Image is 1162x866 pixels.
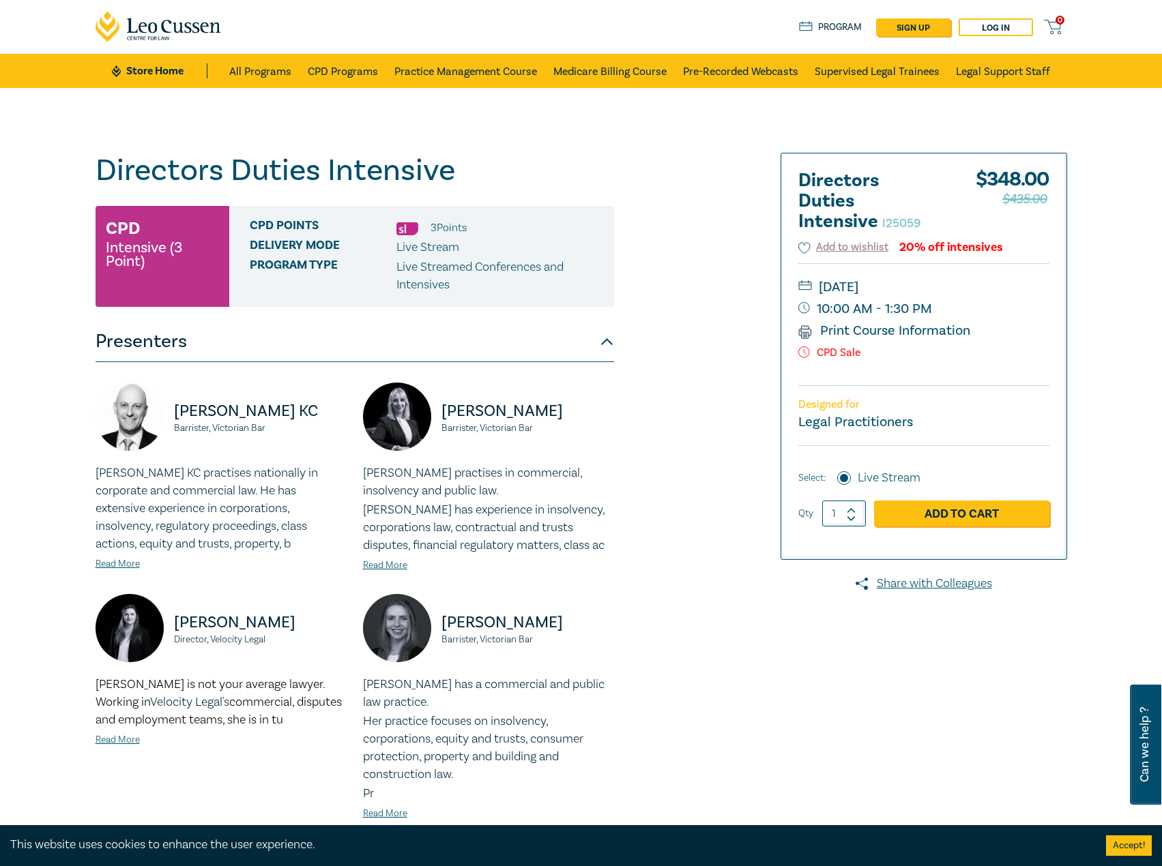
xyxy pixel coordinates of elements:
span: [PERSON_NAME] is not your average lawyer. Working in [96,676,325,710]
label: Qty [798,506,813,521]
img: Substantive Law [396,222,418,235]
li: 3 Point s [431,219,467,237]
p: Her practice focuses on insolvency, corporations, equity and trusts, consumer protection, propert... [363,713,614,783]
span: Program type [250,258,396,294]
a: Read More [363,559,407,571]
p: [PERSON_NAME] KC [174,400,347,422]
p: [PERSON_NAME] practises in commercial, insolvency and public law. [363,464,614,500]
p: Designed for [798,398,1049,411]
p: [PERSON_NAME] has a commercial and public law practice. [363,676,614,711]
a: Medicare Billing Course [553,54,667,88]
a: Read More [96,558,140,570]
a: Supervised Legal Trainees [815,54,940,88]
h1: Directors Duties Intensive [96,153,614,188]
p: [PERSON_NAME] [174,612,347,633]
p: Live Streamed Conferences and Intensives [396,258,604,294]
span: Delivery Mode [250,239,396,256]
small: [DATE] [798,276,1049,298]
a: Store Home [112,63,207,78]
img: https://s3.ap-southeast-2.amazonaws.com/leo-cussen-store-production-content/Contacts/Jess%20Hill/... [96,594,164,662]
a: Pre-Recorded Webcasts [683,54,798,88]
button: Add to wishlist [798,239,889,255]
span: CPD Points [250,219,396,237]
h2: Directors Duties Intensive [798,170,948,232]
small: Legal Practitioners [798,413,913,431]
small: 10:00 AM - 1:30 PM [798,298,1049,320]
a: sign up [876,18,950,36]
span: $435.00 [1002,188,1047,210]
a: Program [799,20,862,35]
p: [PERSON_NAME] [441,400,614,422]
img: https://s3.ap-southeast-2.amazonaws.com/leo-cussen-store-production-content/Contacts/Panagiota%20... [363,383,431,451]
a: Share with Colleagues [781,575,1067,593]
small: Barrister, Victorian Bar [174,423,347,433]
span: 0 [1056,16,1064,25]
small: Intensive (3 Point) [106,241,219,268]
p: Velocity Legal's [96,676,347,729]
span: Live Stream [396,239,459,255]
div: $ 348.00 [976,170,1049,239]
img: https://s3.ap-southeast-2.amazonaws.com/leo-cussen-store-production-content/Contacts/Oren%20Bigos... [96,383,164,451]
span: Select: [798,471,826,486]
img: https://s3.ap-southeast-2.amazonaws.com/leo-cussen-store-production-content/Contacts/Hannah%20McI... [363,594,431,662]
p: [PERSON_NAME] KC practises nationally in corporate and commercial law. He has extensive experienc... [96,464,347,553]
p: CPD Sale [798,346,1049,359]
p: [PERSON_NAME] [441,612,614,633]
small: I25059 [882,215,920,231]
a: All Programs [229,54,291,88]
a: Print Course Information [798,322,971,340]
label: Live Stream [858,469,920,487]
a: Practice Management Course [394,54,537,88]
input: 1 [822,501,866,526]
small: Barrister, Victorian Bar [441,423,614,433]
span: Can we help ? [1138,693,1151,796]
button: Accept cookies [1106,835,1152,856]
p: [PERSON_NAME] has experience in insolvency, corporations law, contractual and trusts disputes, fi... [363,501,614,554]
small: Director, Velocity Legal [174,635,347,644]
button: Presenters [96,321,614,362]
div: 20% off intensives [899,241,1003,254]
a: Add to Cart [874,501,1049,526]
a: CPD Programs [308,54,378,88]
h3: CPD [106,216,140,241]
p: Pr [363,785,614,803]
a: Read More [96,734,140,746]
a: Log in [959,18,1033,36]
small: Barrister, Victorian Bar [441,635,614,644]
a: Legal Support Staff [956,54,1050,88]
div: This website uses cookies to enhance the user experience. [10,836,1086,854]
a: Read More [363,807,407,820]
